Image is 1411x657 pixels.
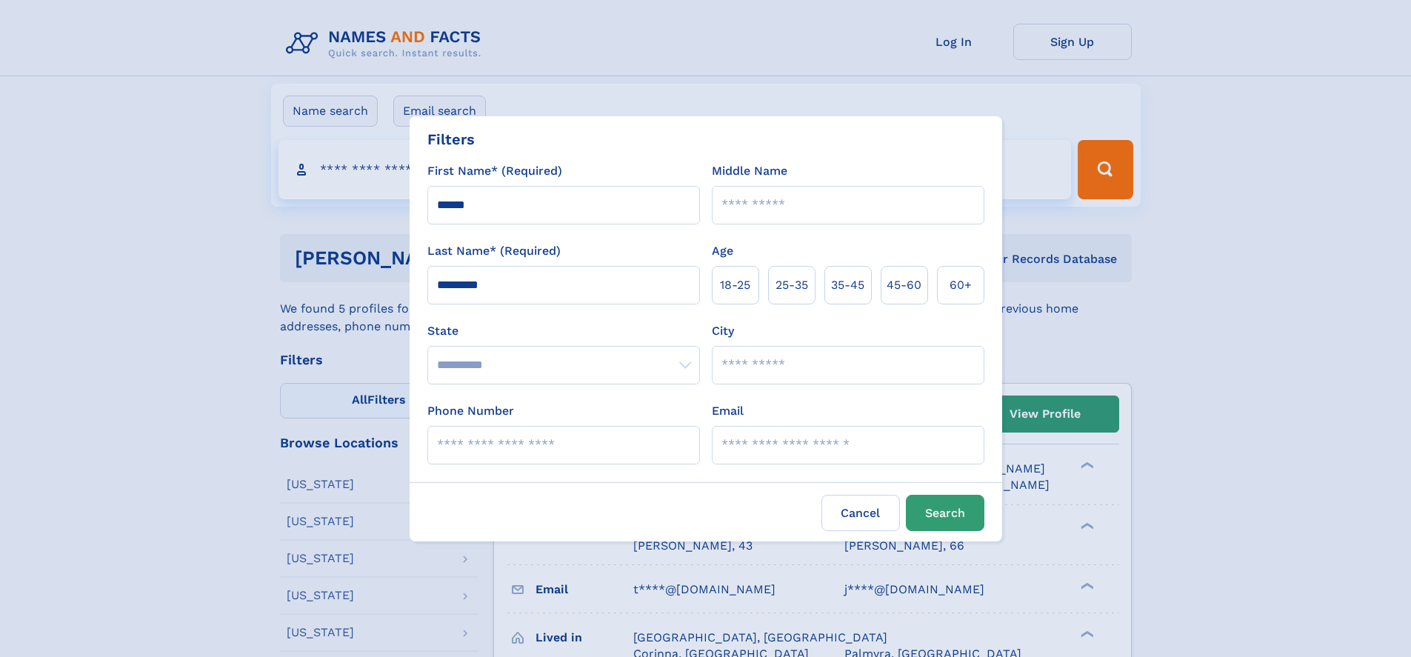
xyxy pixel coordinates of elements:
span: 45‑60 [887,276,921,294]
span: 60+ [950,276,972,294]
label: Cancel [821,495,900,531]
span: 25‑35 [775,276,808,294]
label: State [427,322,700,340]
label: Middle Name [712,162,787,180]
label: Last Name* (Required) [427,242,561,260]
div: Filters [427,128,475,150]
label: First Name* (Required) [427,162,562,180]
button: Search [906,495,984,531]
label: Age [712,242,733,260]
label: Phone Number [427,402,514,420]
span: 35‑45 [831,276,864,294]
label: Email [712,402,744,420]
span: 18‑25 [720,276,750,294]
label: City [712,322,734,340]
